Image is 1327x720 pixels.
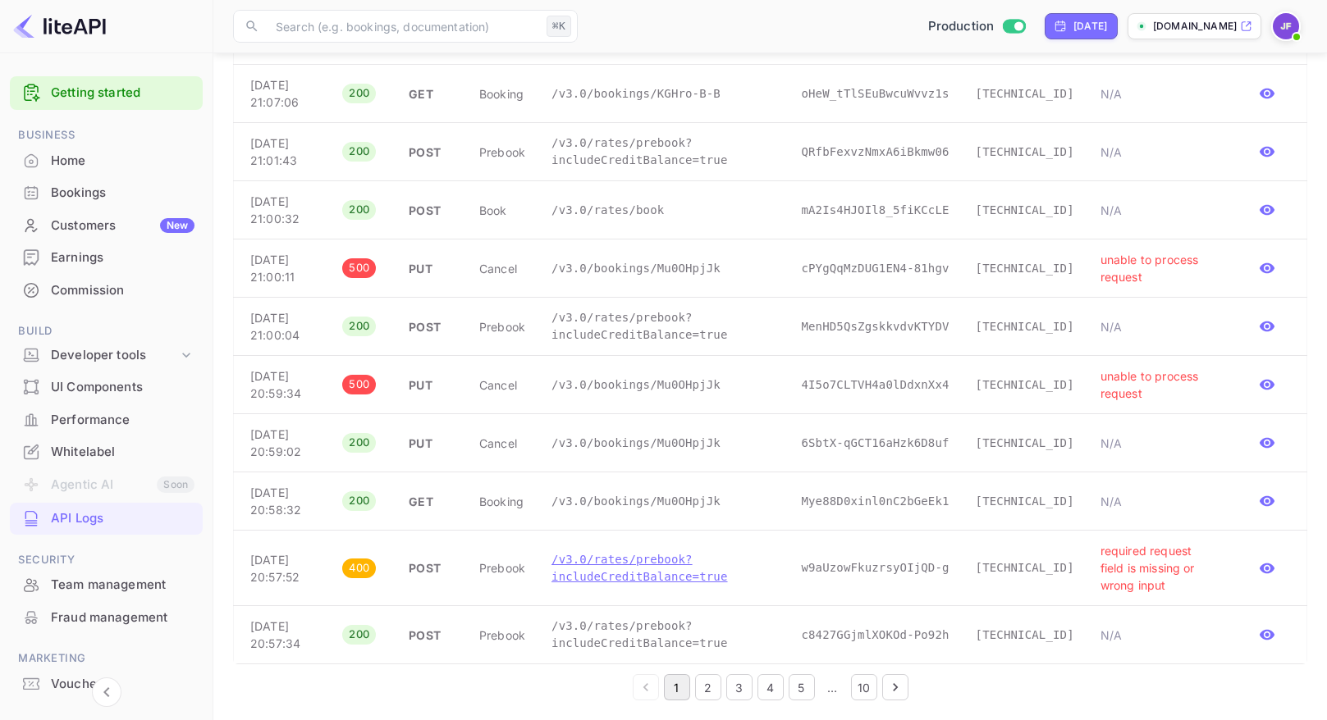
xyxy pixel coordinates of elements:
[10,503,203,533] a: API Logs
[479,435,525,452] p: cancel
[10,404,203,435] a: Performance
[1073,19,1107,34] div: [DATE]
[976,627,1074,644] p: [TECHNICAL_ID]
[250,426,316,460] p: [DATE] 20:59:02
[13,13,106,39] img: LiteAPI logo
[801,627,949,644] p: c8427GGjmlXOKOd-Po92h
[233,674,1307,700] nav: pagination navigation
[10,275,203,305] a: Commission
[51,675,194,694] div: Vouchers
[801,376,949,394] p: 4I5o7CLTVH4a0lDdxnXx4
[801,559,949,576] p: w9aUzowFkuzrsyOIjQD-g
[342,376,376,393] span: 500
[51,608,194,627] div: Fraud management
[250,367,316,402] p: [DATE] 20:59:34
[976,493,1074,510] p: [TECHNICAL_ID]
[10,602,203,632] a: Fraud management
[342,85,376,102] span: 200
[10,145,203,175] a: Home
[250,617,316,652] p: [DATE] 20:57:34
[342,627,376,643] span: 200
[10,242,203,272] a: Earnings
[976,144,1074,161] p: [TECHNICAL_ID]
[10,210,203,242] div: CustomersNew
[250,309,316,344] p: [DATE] 21:00:04
[551,260,775,277] p: /v3.0/bookings/Mu0OHpjJk
[250,551,316,586] p: [DATE] 20:57:52
[342,493,376,509] span: 200
[10,322,203,340] span: Build
[409,260,453,277] p: PUT
[409,559,453,576] p: POST
[801,144,949,161] p: QRfbFexvzNmxA6iBkmw06
[801,85,949,103] p: oHeW_tTlSEuBwcuWvvz1s
[51,346,178,365] div: Developer tools
[1100,435,1218,452] p: N/A
[250,251,316,285] p: [DATE] 21:00:11
[10,126,203,144] span: Business
[10,436,203,468] div: Whitelabel
[342,318,376,335] span: 200
[10,371,203,402] a: UI Components
[10,551,203,569] span: Security
[51,184,194,203] div: Bookings
[976,559,1074,576] p: [TECHNICAL_ID]
[10,242,203,274] div: Earnings
[801,202,949,219] p: mA2Is4HJOIl8_5fiKCcLE
[1100,144,1218,161] p: N/A
[342,202,376,218] span: 200
[10,76,203,110] div: Getting started
[757,674,784,700] button: Go to page 4
[479,202,525,219] p: book
[1100,367,1218,402] p: unable to process request
[479,376,525,394] p: cancel
[51,411,194,430] div: Performance
[820,679,846,696] div: …
[928,17,995,36] span: Production
[801,493,949,510] p: Mye88D0xinl0nC2bGeEk1
[10,602,203,634] div: Fraud management
[409,493,453,510] p: GET
[479,85,525,103] p: booking
[10,145,203,177] div: Home
[479,559,525,576] p: prebook
[51,84,194,103] a: Getting started
[409,627,453,644] p: POST
[479,627,525,644] p: prebook
[342,260,376,276] span: 500
[51,378,194,397] div: UI Components
[10,436,203,467] a: Whitelabel
[1100,202,1218,219] p: N/A
[409,85,453,103] p: GET
[10,177,203,209] div: Bookings
[664,674,690,700] button: page 1
[409,376,453,394] p: PUT
[547,16,571,37] div: ⌘K
[10,275,203,307] div: Commission
[10,569,203,601] div: Team management
[10,210,203,240] a: CustomersNew
[922,17,1032,36] div: Switch to Sandbox mode
[551,551,775,586] p: /v3.0/rates/prebook?includeCreditBalance=true
[1100,493,1218,510] p: N/A
[250,484,316,518] p: [DATE] 20:58:32
[976,85,1074,103] p: [TECHNICAL_ID]
[551,85,775,103] p: /v3.0/bookings/KGHro-B-B
[409,144,453,161] p: POST
[551,435,775,452] p: /v3.0/bookings/Mu0OHpjJk
[51,216,194,235] div: Customers
[801,318,949,335] p: MenHD5QsZgskkvdvKTYDV
[409,202,453,219] p: POST
[51,281,194,300] div: Commission
[51,152,194,171] div: Home
[551,134,775,169] p: /v3.0/rates/prebook?includeCreditBalance=true
[551,493,775,510] p: /v3.0/bookings/Mu0OHpjJk
[882,674,908,700] button: Go to next page
[10,503,203,535] div: API Logs
[409,435,453,452] p: PUT
[695,674,721,700] button: Go to page 2
[551,202,775,219] p: /v3.0/rates/book
[976,202,1074,219] p: [TECHNICAL_ID]
[10,649,203,668] span: Marketing
[551,617,775,652] p: /v3.0/rates/prebook?includeCreditBalance=true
